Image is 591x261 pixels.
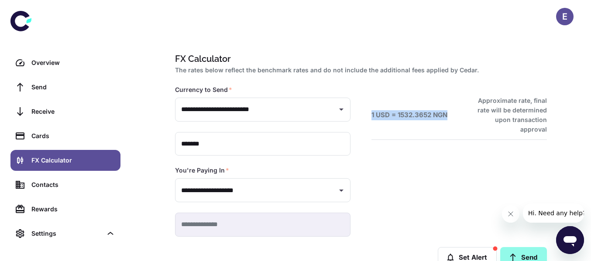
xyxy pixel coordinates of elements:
span: Hi. Need any help? [5,6,63,13]
label: Currency to Send [175,85,232,94]
button: E [556,8,574,25]
h1: FX Calculator [175,52,543,65]
div: Contacts [31,180,115,190]
div: Receive [31,107,115,116]
div: Settings [31,229,102,238]
a: Send [10,77,120,98]
div: FX Calculator [31,156,115,165]
a: Rewards [10,199,120,220]
iframe: Close message [502,205,519,223]
a: FX Calculator [10,150,120,171]
div: Overview [31,58,115,68]
iframe: Message from company [523,203,584,223]
a: Contacts [10,174,120,195]
label: You're Paying In [175,166,229,175]
button: Open [335,103,347,115]
div: Rewards [31,204,115,214]
button: Open [335,184,347,197]
a: Overview [10,52,120,73]
div: Cards [31,131,115,141]
iframe: Button to launch messaging window [556,226,584,254]
div: Settings [10,223,120,244]
div: Send [31,82,115,92]
h6: Approximate rate, final rate will be determined upon transaction approval [468,96,547,134]
h6: 1 USD = 1532.3652 NGN [371,110,447,120]
a: Cards [10,125,120,146]
a: Receive [10,101,120,122]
